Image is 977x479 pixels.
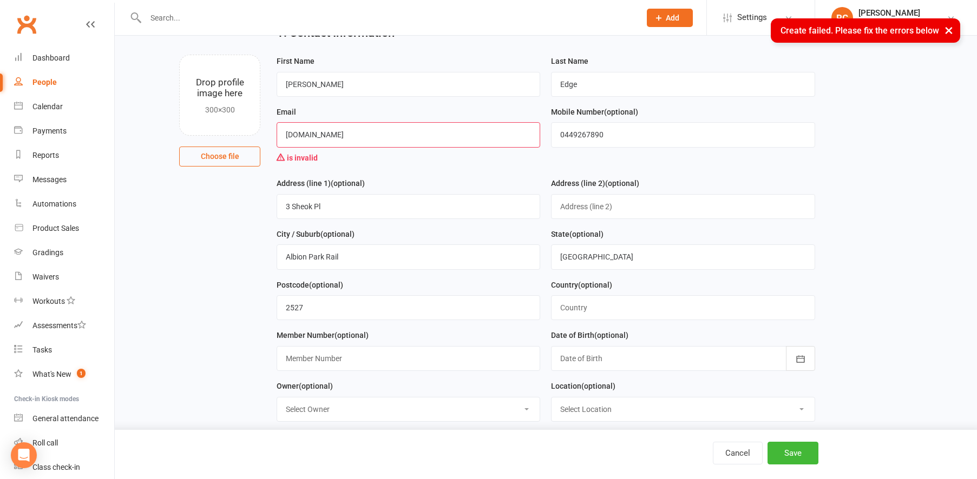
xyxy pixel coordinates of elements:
[551,194,815,219] input: Address (line 2)
[551,228,604,240] label: State
[277,194,540,219] input: Address (line 1)
[737,5,767,30] span: Settings
[14,362,114,387] a: What's New1
[578,281,612,289] spang: (optional)
[713,442,763,464] button: Cancel
[14,289,114,314] a: Workouts
[939,18,959,42] button: ×
[594,331,628,340] spang: (optional)
[14,70,114,95] a: People
[569,230,604,238] spang: (optional)
[32,151,59,159] div: Reports
[551,295,815,320] input: Country
[551,244,815,269] input: State
[277,380,333,392] label: Owner
[277,122,540,147] input: Email
[32,199,76,208] div: Automations
[604,108,638,116] spang: (optional)
[277,55,314,67] label: First Name
[277,329,369,341] label: Member Number
[858,18,927,28] div: FiveStar Martial Arts
[551,380,615,392] label: Location
[32,272,59,281] div: Waivers
[32,248,63,257] div: Gradings
[581,382,615,390] spang: (optional)
[277,106,296,118] label: Email
[277,295,540,320] input: Postcode
[14,314,114,338] a: Assessments
[14,407,114,431] a: General attendance kiosk mode
[32,438,58,447] div: Roll call
[142,10,633,25] input: Search...
[605,179,639,188] spang: (optional)
[77,369,86,378] span: 1
[277,279,343,291] label: Postcode
[179,147,260,166] button: Choose file
[32,345,52,354] div: Tasks
[858,8,927,18] div: [PERSON_NAME]
[277,228,355,240] label: City / Suburb
[32,175,67,184] div: Messages
[32,463,80,471] div: Class check-in
[551,329,628,341] label: Date of Birth
[551,72,815,97] input: Last Name
[768,442,818,464] button: Save
[299,382,333,390] spang: (optional)
[14,119,114,143] a: Payments
[13,11,40,38] a: Clubworx
[551,55,588,67] label: Last Name
[32,54,70,62] div: Dashboard
[32,102,63,111] div: Calendar
[551,122,815,147] input: Mobile Number
[32,370,71,378] div: What's New
[331,179,365,188] spang: (optional)
[551,106,638,118] label: Mobile Number
[647,9,693,27] button: Add
[14,265,114,289] a: Waivers
[277,177,365,189] label: Address (line 1)
[32,127,67,135] div: Payments
[666,14,679,22] span: Add
[14,338,114,362] a: Tasks
[335,331,369,340] spang: (optional)
[14,192,114,216] a: Automations
[14,46,114,70] a: Dashboard
[32,414,99,423] div: General attendance
[277,346,540,371] input: Member Number
[831,7,853,29] div: RC
[32,78,57,87] div: People
[14,431,114,455] a: Roll call
[14,216,114,241] a: Product Sales
[32,321,86,330] div: Assessments
[11,442,37,468] div: Open Intercom Messenger
[771,18,960,43] div: Create failed. Please fix the errors below
[309,281,343,289] spang: (optional)
[14,143,114,168] a: Reports
[320,230,355,238] spang: (optional)
[551,177,639,189] label: Address (line 2)
[277,72,540,97] input: First Name
[32,297,65,305] div: Workouts
[14,241,114,265] a: Gradings
[14,168,114,192] a: Messages
[14,95,114,119] a: Calendar
[551,279,612,291] label: Country
[32,224,79,232] div: Product Sales
[277,148,540,168] div: is invalid
[277,244,540,269] input: City / Suburb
